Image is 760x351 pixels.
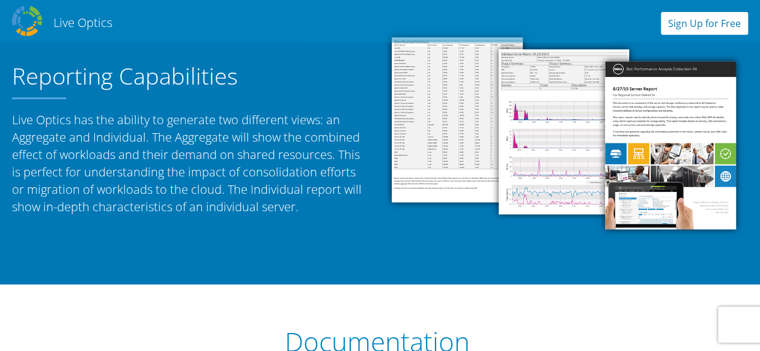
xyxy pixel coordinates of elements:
img: Dell Dpack [12,6,42,36]
a: Sign Up for Free [661,12,748,35]
h1: Reporting Capabilities [12,63,362,89]
img: Reporting Capabilities [605,61,735,230]
img: Reporting Capabilities [499,49,629,214]
img: Reporting Capabilities [392,37,522,202]
h2: Live Optics [53,14,112,31]
p: Live Optics has the ability to generate two different views: an Aggregate and Individual. The Agg... [12,111,368,215]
